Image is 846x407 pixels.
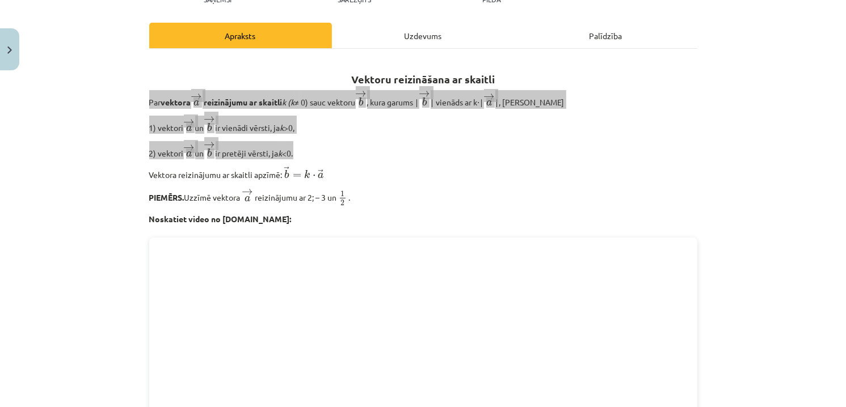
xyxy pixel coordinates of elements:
b: reizinājumu ar skaitli [204,97,283,107]
span: a [318,173,323,179]
span: b [284,170,289,179]
i: k (k [283,97,295,107]
b: Vektoru reizināšana ar skaitli [351,73,495,86]
p: Vektora reizinājumu ar skaitli apzīmē: [149,166,697,181]
span: → [356,91,367,97]
span: → [242,189,254,195]
span: → [204,116,216,122]
span: → [419,91,431,97]
span: Par ≠ 0) sauc vektoru , kura garums ∣ ∣ vienāds ar k⋅∣ ∣, [PERSON_NAME] [149,97,565,107]
span: a [245,196,250,202]
b: PIEMĒRS. [149,193,184,203]
span: → [284,167,290,175]
span: 1) vektori un ir vienādi vērsti, ja >0, [149,122,295,133]
span: → [204,142,216,148]
span: = [293,173,301,178]
div: Apraksts [149,23,332,48]
div: Uzdevums [332,23,515,48]
span: 2) vektori un ir pretēji vērsti, ja <0. [149,148,293,158]
span: ⋅ [313,175,315,178]
p: Uzzīmē vektora ﻿ reizinājumu ar 2; – 3 un . [149,188,697,206]
span: 2 [340,200,344,206]
span: → [184,119,195,125]
span: → [191,94,203,100]
span: → [484,94,495,100]
span: b [422,97,427,106]
span: k [304,170,310,179]
span: → [184,145,195,151]
i: k [280,122,284,133]
span: b [359,97,363,106]
span: a [186,126,192,132]
strong: Noskatiet video no [DOMAIN_NAME]: [149,214,292,224]
span: a [486,100,492,106]
span: b [207,149,212,157]
span: → [318,169,323,177]
span: b [207,123,212,132]
img: icon-close-lesson-0947bae3869378f0d4975bcd49f059093ad1ed9edebbc8119c70593378902aed.svg [7,46,12,54]
span: 1 [340,191,344,197]
span: a [186,151,192,157]
div: Palīdzība [515,23,697,48]
b: vektora [161,97,203,107]
span: a [193,100,199,106]
i: k [279,148,283,158]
